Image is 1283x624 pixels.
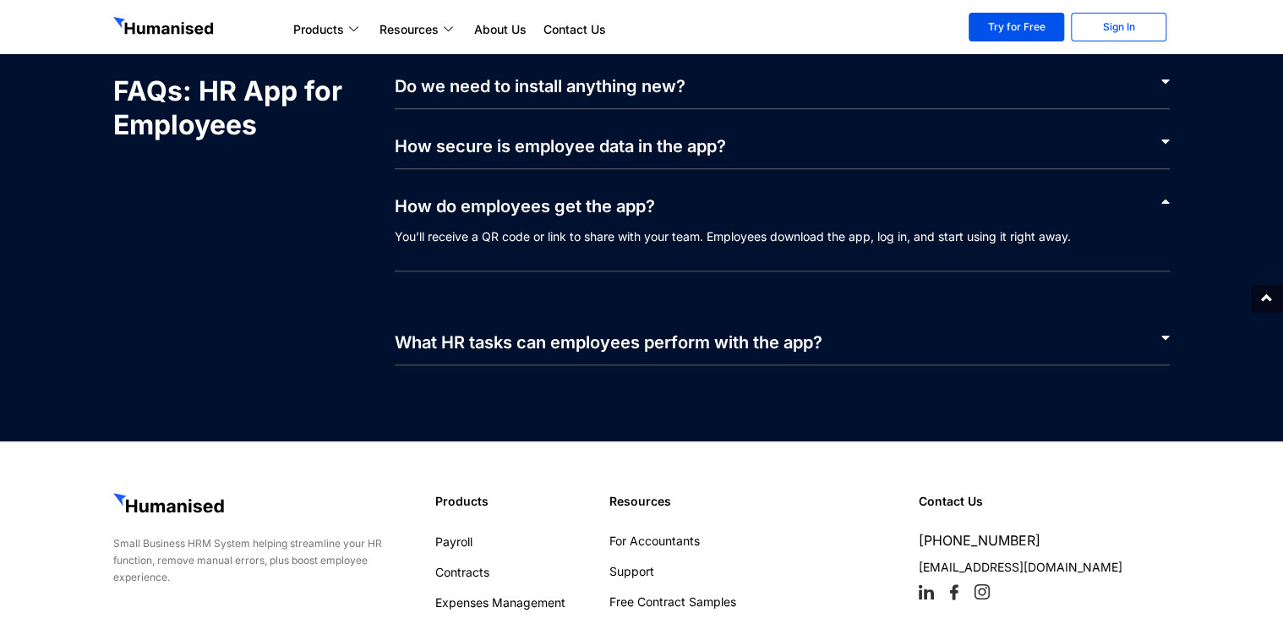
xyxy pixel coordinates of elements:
[969,13,1064,41] a: Try for Free
[395,332,822,353] a: What HR tasks can employees perform with the app?
[435,534,592,550] a: Payroll
[609,594,872,610] a: Free Contract Samples
[609,493,902,510] h4: Resources
[435,594,592,611] a: Expenses Management
[535,19,614,40] a: Contact Us
[113,74,378,142] h2: FAQs: HR App for Employees
[918,532,1040,549] a: [PHONE_NUMBER]
[395,76,685,96] a: Do we need to install anything new?
[113,17,216,39] img: GetHumanised Logo
[371,19,466,40] a: Resources
[395,196,655,216] a: How do employees get the app?
[609,563,872,580] a: Support
[395,136,726,156] a: How secure is employee data in the app?
[435,493,592,510] h4: Products
[918,560,1122,574] a: [EMAIL_ADDRESS][DOMAIN_NAME]
[395,228,1171,271] p: You’ll receive a QR code or link to share with your team. Employees download the app, log in, and...
[435,564,592,581] a: Contracts
[113,535,418,586] div: Small Business HRM System helping streamline your HR function, remove manual errors, plus boost e...
[113,493,227,517] img: GetHumanised Logo
[1071,13,1166,41] a: Sign In
[918,493,1170,510] h4: Contact Us
[285,19,371,40] a: Products
[466,19,535,40] a: About Us
[609,533,872,550] a: For Accountants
